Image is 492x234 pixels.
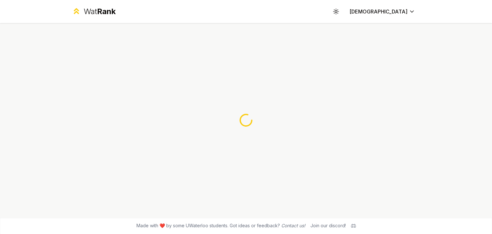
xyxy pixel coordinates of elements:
div: Join our discord! [310,222,346,229]
span: Made with ❤️ by some UWaterloo students. Got ideas or feedback? [136,222,305,229]
button: [DEMOGRAPHIC_DATA] [344,6,420,17]
a: WatRank [72,6,116,17]
a: Contact us! [281,223,305,228]
span: [DEMOGRAPHIC_DATA] [349,8,407,15]
span: Rank [97,7,116,16]
div: Wat [84,6,116,17]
